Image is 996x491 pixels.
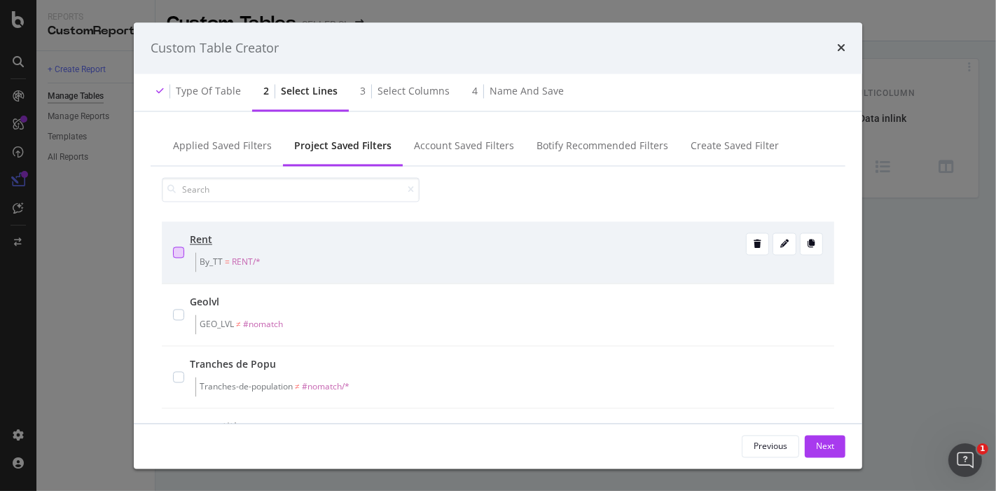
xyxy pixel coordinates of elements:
div: Type of table [176,85,241,99]
span: ≠ [295,381,300,393]
div: Select lines [281,85,338,99]
div: Tranches de Popu [190,358,276,372]
span: GEO_LVL [200,319,234,331]
div: wrong title [190,420,242,434]
span: = [225,256,230,268]
span: By_TT [200,256,223,268]
span: RENT/* [232,256,261,268]
div: Project Saved Filters [294,139,392,153]
div: Select columns [378,85,450,99]
input: Search [162,178,420,202]
div: 2 [263,85,269,99]
button: Delete this filter. [746,233,769,256]
div: Create Saved Filter [691,139,779,153]
div: Geolvl [190,296,219,310]
div: Rent [190,233,212,247]
div: Applied Saved Filters [173,139,272,153]
div: 4 [472,85,478,99]
button: Clone this filter. [800,233,823,256]
div: Previous [754,440,787,452]
span: #nomatch [243,319,283,331]
span: 1 [977,443,988,455]
div: Botify Recommended Filters [537,139,668,153]
div: modal [134,22,862,469]
div: Custom Table Creator [151,39,279,57]
div: Name and save [490,85,564,99]
button: Next [805,435,845,457]
span: #nomatch/* [302,381,350,393]
span: Tranches-de-population [200,381,293,393]
div: Next [816,440,834,452]
div: 3 [360,85,366,99]
button: Edit this filter. [773,233,796,256]
div: times [837,39,845,57]
div: Account Saved Filters [414,139,514,153]
span: ≠ [236,319,241,331]
iframe: Intercom live chat [948,443,982,477]
button: Previous [742,435,799,457]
